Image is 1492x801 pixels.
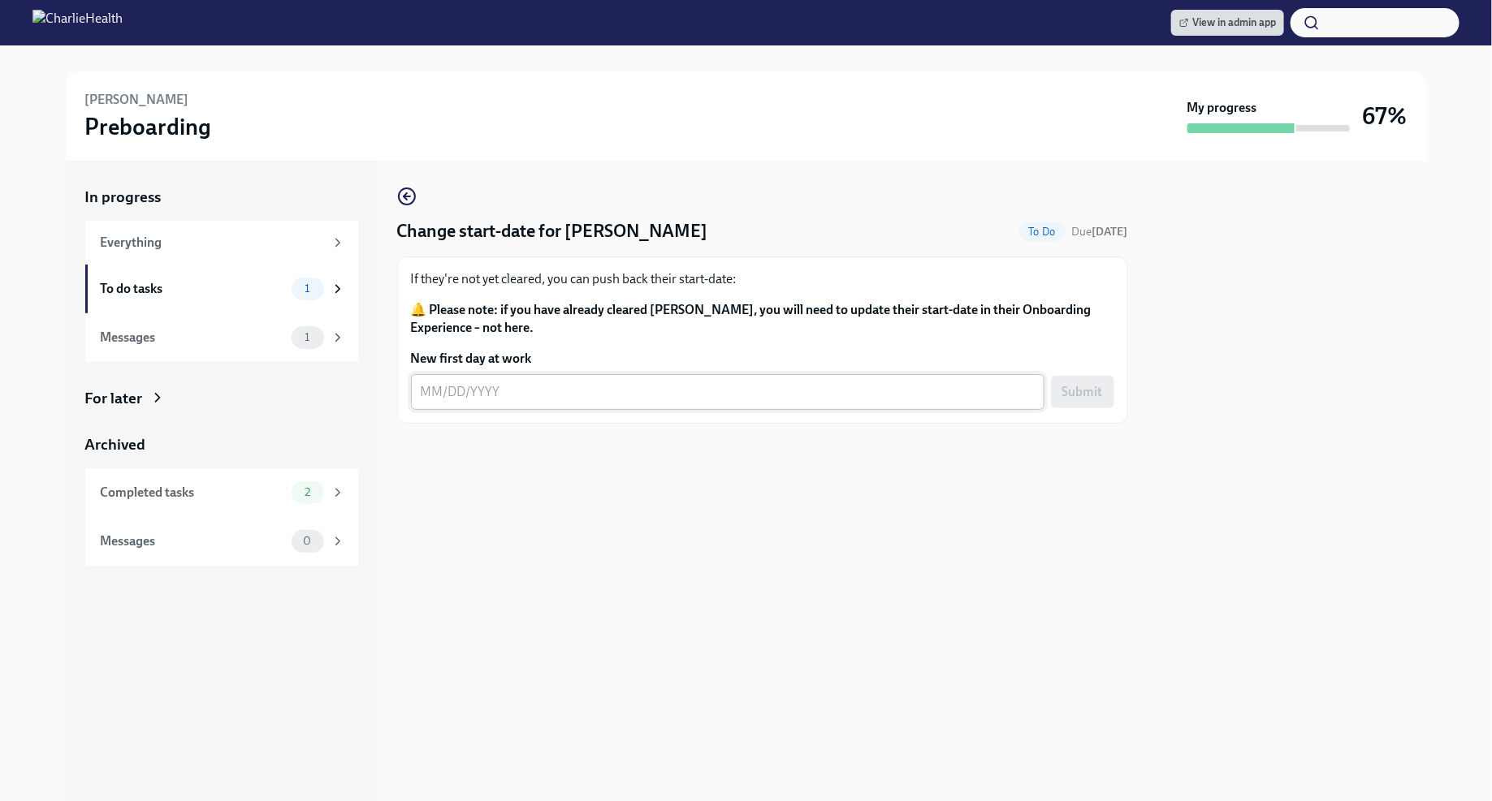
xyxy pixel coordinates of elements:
[101,234,324,252] div: Everything
[1187,99,1257,117] strong: My progress
[85,468,358,517] a: Completed tasks2
[85,187,358,208] a: In progress
[85,388,358,409] a: For later
[295,331,319,343] span: 1
[85,221,358,265] a: Everything
[1072,224,1128,239] span: September 8th, 2025 08:00
[85,434,358,455] a: Archived
[411,350,1114,368] label: New first day at work
[293,535,321,547] span: 0
[85,91,189,109] h6: [PERSON_NAME]
[295,486,320,498] span: 2
[85,313,358,362] a: Messages1
[411,302,1092,335] strong: 🔔 Please note: if you have already cleared [PERSON_NAME], you will need to update their start-dat...
[295,282,319,295] span: 1
[1179,15,1276,31] span: View in admin app
[85,388,143,409] div: For later
[1171,10,1284,36] a: View in admin app
[32,10,123,36] img: CharlieHealth
[1363,101,1408,131] h3: 67%
[101,280,285,298] div: To do tasks
[101,329,285,347] div: Messages
[1019,226,1066,238] span: To Do
[411,270,1114,288] p: If they're not yet cleared, you can push back their start-date:
[85,265,358,313] a: To do tasks1
[85,517,358,566] a: Messages0
[1072,225,1128,239] span: Due
[397,219,708,243] h4: Change start-date for [PERSON_NAME]
[101,484,285,502] div: Completed tasks
[1092,225,1128,239] strong: [DATE]
[85,112,212,141] h3: Preboarding
[101,532,285,550] div: Messages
